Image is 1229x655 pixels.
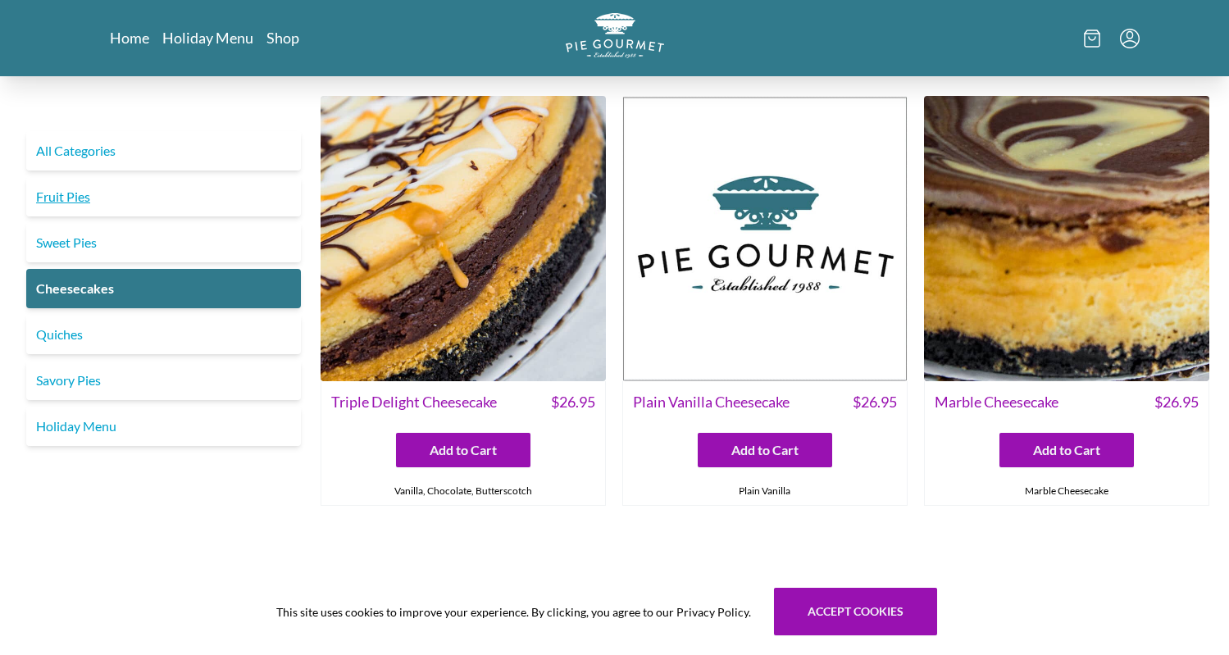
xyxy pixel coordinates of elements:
a: Quiches [26,315,301,354]
a: Savory Pies [26,361,301,400]
a: Cheesecakes [26,269,301,308]
a: Sweet Pies [26,223,301,262]
img: Triple Delight Cheesecake [321,96,606,381]
button: Menu [1120,29,1140,48]
span: $ 26.95 [853,391,897,413]
button: Accept cookies [774,588,937,635]
span: Add to Cart [731,440,799,460]
button: Add to Cart [999,433,1134,467]
div: Plain Vanilla [623,477,907,505]
span: $ 26.95 [1154,391,1199,413]
a: Home [110,28,149,48]
img: Plain Vanilla Cheesecake [622,96,908,381]
span: Triple Delight Cheesecake [331,391,497,413]
span: Marble Cheesecake [935,391,1058,413]
button: Add to Cart [698,433,832,467]
a: Logo [566,13,664,63]
button: Add to Cart [396,433,530,467]
span: This site uses cookies to improve your experience. By clicking, you agree to our Privacy Policy. [276,603,751,621]
img: Marble Cheesecake [924,96,1209,381]
a: All Categories [26,131,301,171]
a: Holiday Menu [162,28,253,48]
div: Marble Cheesecake [925,477,1209,505]
a: Shop [266,28,299,48]
img: logo [566,13,664,58]
span: $ 26.95 [551,391,595,413]
a: Fruit Pies [26,177,301,216]
div: Vanilla, Chocolate, Butterscotch [321,477,605,505]
span: Plain Vanilla Cheesecake [633,391,790,413]
span: Add to Cart [430,440,497,460]
a: Holiday Menu [26,407,301,446]
span: Add to Cart [1033,440,1100,460]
